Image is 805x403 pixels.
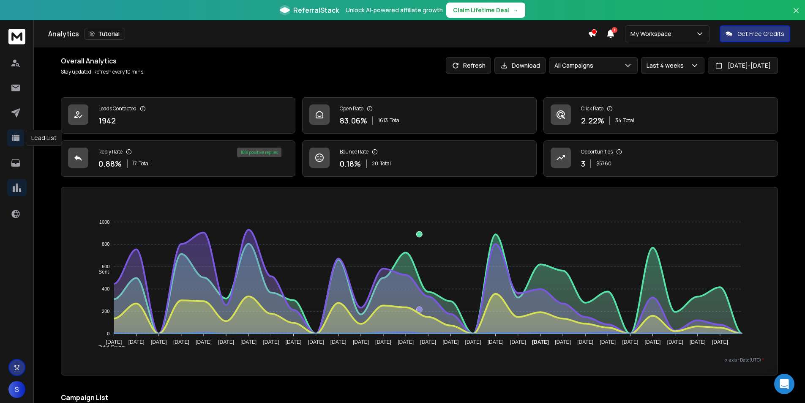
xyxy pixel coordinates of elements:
[611,27,617,33] span: 1
[151,339,167,345] tspan: [DATE]
[645,339,661,345] tspan: [DATE]
[98,158,122,170] p: 0.88 %
[581,105,603,112] p: Click Rate
[346,6,443,14] p: Unlock AI-powered affiliate growth
[708,57,778,74] button: [DATE]-[DATE]
[712,339,728,345] tspan: [DATE]
[463,61,486,70] p: Refresh
[61,69,145,75] p: Stay updated! Refresh every 10 mins.
[240,339,257,345] tspan: [DATE]
[340,148,368,155] p: Bounce Rate
[308,339,324,345] tspan: [DATE]
[667,339,683,345] tspan: [DATE]
[48,28,588,40] div: Analytics
[630,30,675,38] p: My Workspace
[581,148,613,155] p: Opportunities
[791,5,802,25] button: Close banner
[61,140,295,177] a: Reply Rate0.88%17Total18% positive replies
[92,344,126,350] span: Total Opens
[554,61,597,70] p: All Campaigns
[102,286,109,291] tspan: 400
[139,160,150,167] span: Total
[488,339,504,345] tspan: [DATE]
[340,105,363,112] p: Open Rate
[218,339,234,345] tspan: [DATE]
[446,3,525,18] button: Claim Lifetime Deal→
[353,339,369,345] tspan: [DATE]
[543,97,778,134] a: Click Rate2.22%34Total
[512,61,540,70] p: Download
[340,115,367,126] p: 83.06 %
[102,264,109,269] tspan: 600
[390,117,401,124] span: Total
[375,339,391,345] tspan: [DATE]
[532,339,549,345] tspan: [DATE]
[510,339,526,345] tspan: [DATE]
[513,6,518,14] span: →
[196,339,212,345] tspan: [DATE]
[398,339,414,345] tspan: [DATE]
[372,160,378,167] span: 20
[98,148,123,155] p: Reply Rate
[107,331,109,336] tspan: 0
[596,160,611,167] p: $ 5760
[380,160,391,167] span: Total
[690,339,706,345] tspan: [DATE]
[420,339,436,345] tspan: [DATE]
[263,339,279,345] tspan: [DATE]
[61,56,145,66] h1: Overall Analytics
[623,117,634,124] span: Total
[8,381,25,398] button: S
[61,97,295,134] a: Leads Contacted1942
[494,57,546,74] button: Download
[102,309,109,314] tspan: 200
[737,30,784,38] p: Get Free Credits
[720,25,790,42] button: Get Free Credits
[102,242,109,247] tspan: 800
[543,140,778,177] a: Opportunities3$5760
[92,269,109,275] span: Sent
[237,148,281,157] div: 18 % positive replies
[581,158,585,170] p: 3
[84,28,125,40] button: Tutorial
[465,339,481,345] tspan: [DATE]
[774,374,794,394] div: Open Intercom Messenger
[622,339,639,345] tspan: [DATE]
[98,115,116,126] p: 1942
[133,160,137,167] span: 17
[340,158,361,170] p: 0.18 %
[286,339,302,345] tspan: [DATE]
[106,339,122,345] tspan: [DATE]
[293,5,339,15] span: ReferralStack
[577,339,593,345] tspan: [DATE]
[442,339,458,345] tspan: [DATE]
[173,339,189,345] tspan: [DATE]
[75,357,764,363] p: x-axis : Date(UTC)
[647,61,687,70] p: Last 4 weeks
[615,117,622,124] span: 34
[98,105,136,112] p: Leads Contacted
[581,115,604,126] p: 2.22 %
[378,117,388,124] span: 1613
[446,57,491,74] button: Refresh
[600,339,616,345] tspan: [DATE]
[26,130,62,146] div: Lead List
[61,392,778,403] h2: Campaign List
[330,339,347,345] tspan: [DATE]
[302,97,537,134] a: Open Rate83.06%1613Total
[302,140,537,177] a: Bounce Rate0.18%20Total
[128,339,145,345] tspan: [DATE]
[555,339,571,345] tspan: [DATE]
[99,219,109,225] tspan: 1000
